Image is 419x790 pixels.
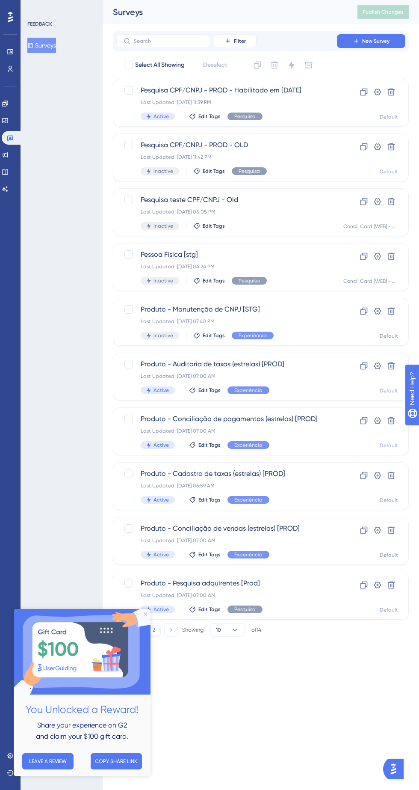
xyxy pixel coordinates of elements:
[380,168,398,175] div: Default
[7,92,130,109] h2: You Unlocked a Reward!
[234,442,263,448] span: Experiência
[363,9,404,15] span: Publish Changes
[189,113,221,120] button: Edit Tags
[362,38,389,45] span: New Survey
[134,38,203,44] input: Search
[22,123,115,131] span: and claim your $100 gift card.
[234,113,256,120] span: Pesquisa
[141,263,313,270] div: Last Updated: [DATE] 04:24 PM
[198,551,221,558] span: Edit Tags
[141,249,313,260] span: Pessoa Fisica [stg]
[141,537,313,544] div: Last Updated: [DATE] 07:00 AM
[189,442,221,448] button: Edit Tags
[27,38,56,53] button: Surveys
[153,606,169,613] span: Active
[198,442,221,448] span: Edit Tags
[189,551,221,558] button: Edit Tags
[141,318,313,325] div: Last Updated: [DATE] 07:40 PM
[203,223,225,229] span: Edit Tags
[193,223,225,229] button: Edit Tags
[216,627,221,633] span: 10
[24,112,113,120] span: Share your experience on G2
[141,195,313,205] span: Pesquisa teste CPF/CNPJ - Old
[153,332,173,339] span: Inactive
[189,496,221,503] button: Edit Tags
[203,60,227,70] span: Deselect
[27,21,52,27] div: FEEDBACK
[193,277,225,284] button: Edit Tags
[182,626,204,634] div: Showing
[20,2,53,12] span: Need Help?
[239,332,267,339] span: Experiência
[198,496,221,503] span: Edit Tags
[141,482,313,489] div: Last Updated: [DATE] 06:59 AM
[357,5,409,19] button: Publish Changes
[198,606,221,613] span: Edit Tags
[380,113,398,120] div: Default
[234,606,256,613] span: Pesquisa
[380,497,398,504] div: Default
[203,332,225,339] span: Edit Tags
[141,592,313,599] div: Last Updated: [DATE] 07:00 AM
[380,552,398,558] div: Default
[141,523,313,534] span: Produto - Conciliação de vendas (estrelas) [PROD]
[141,373,313,380] div: Last Updated: [DATE] 07:00 AM
[153,387,169,394] span: Active
[380,442,398,449] div: Default
[141,578,313,588] span: Produto - Pesquisa adquirentes [Prod]
[210,623,245,637] button: 10
[153,223,173,229] span: Inactive
[198,387,221,394] span: Edit Tags
[234,387,263,394] span: Experiência
[141,414,318,424] span: Produto - Conciliação de pagamentos (estrelas) [PROD]
[141,140,313,150] span: Pesquisa CPF/CNPJ - PROD - OLD
[343,223,398,230] div: Concil Card [WEB] - STG
[130,3,133,7] div: Close Preview
[153,168,173,175] span: Inactive
[141,154,313,160] div: Last Updated: [DATE] 11:42 PM
[189,387,221,394] button: Edit Tags
[77,144,128,160] button: COPY SHARE LINK
[380,387,398,394] div: Default
[153,442,169,448] span: Active
[203,168,225,175] span: Edit Tags
[113,6,336,18] div: Surveys
[153,551,169,558] span: Active
[239,277,260,284] span: Pesquisa
[193,332,225,339] button: Edit Tags
[189,606,221,613] button: Edit Tags
[239,168,260,175] span: Pesquisa
[193,168,225,175] button: Edit Tags
[234,551,263,558] span: Experiência
[141,85,313,95] span: Pesquisa CPF/CNPJ - PROD - Habilitado em [DATE]
[214,34,257,48] button: Filter
[380,333,398,339] div: Default
[141,99,313,106] div: Last Updated: [DATE] 11:39 PM
[337,34,405,48] button: New Survey
[153,113,169,120] span: Active
[343,278,398,285] div: Concil Card [WEB] - STG
[234,496,263,503] span: Experiência
[153,277,173,284] span: Inactive
[141,359,313,369] span: Produto - Auditoria de taxas (estrelas) [PROD]
[251,626,262,634] div: of 14
[141,208,313,215] div: Last Updated: [DATE] 05:05 PM
[9,144,60,160] button: LEAVE A REVIEW
[141,428,318,434] div: Last Updated: [DATE] 07:00 AM
[198,113,221,120] span: Edit Tags
[141,469,313,479] span: Produto - Cadastro de taxas (estrelas) [PROD]
[234,38,246,45] span: Filter
[380,606,398,613] div: Default
[141,304,313,315] span: Produto - Manutenção de CNPJ [STG]
[195,57,235,73] button: Deselect
[147,623,161,637] button: 2
[383,756,409,782] iframe: UserGuiding AI Assistant Launcher
[203,277,225,284] span: Edit Tags
[153,496,169,503] span: Active
[135,60,185,70] span: Select All Showing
